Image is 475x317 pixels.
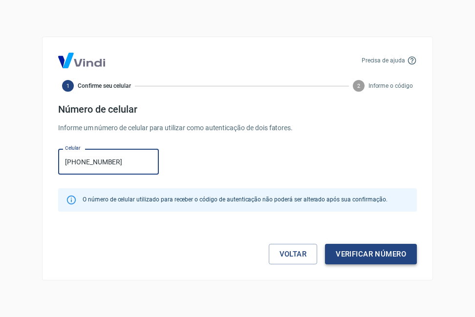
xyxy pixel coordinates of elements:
span: Confirme seu celular [78,81,131,90]
text: 2 [357,83,360,89]
p: Precisa de ajuda [362,56,405,65]
label: Celular [65,144,81,152]
img: Logo Vind [58,53,105,68]
h4: Número de celular [58,103,417,115]
button: Verificar número [325,244,417,264]
a: Voltar [269,244,318,264]
text: 1 [66,83,69,89]
span: Informe o código [368,81,413,90]
p: Informe um número de celular para utilizar como autenticação de dois fatores. [58,123,417,133]
div: O número de celular utilizado para receber o código de autenticação não poderá ser alterado após ... [83,191,387,209]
